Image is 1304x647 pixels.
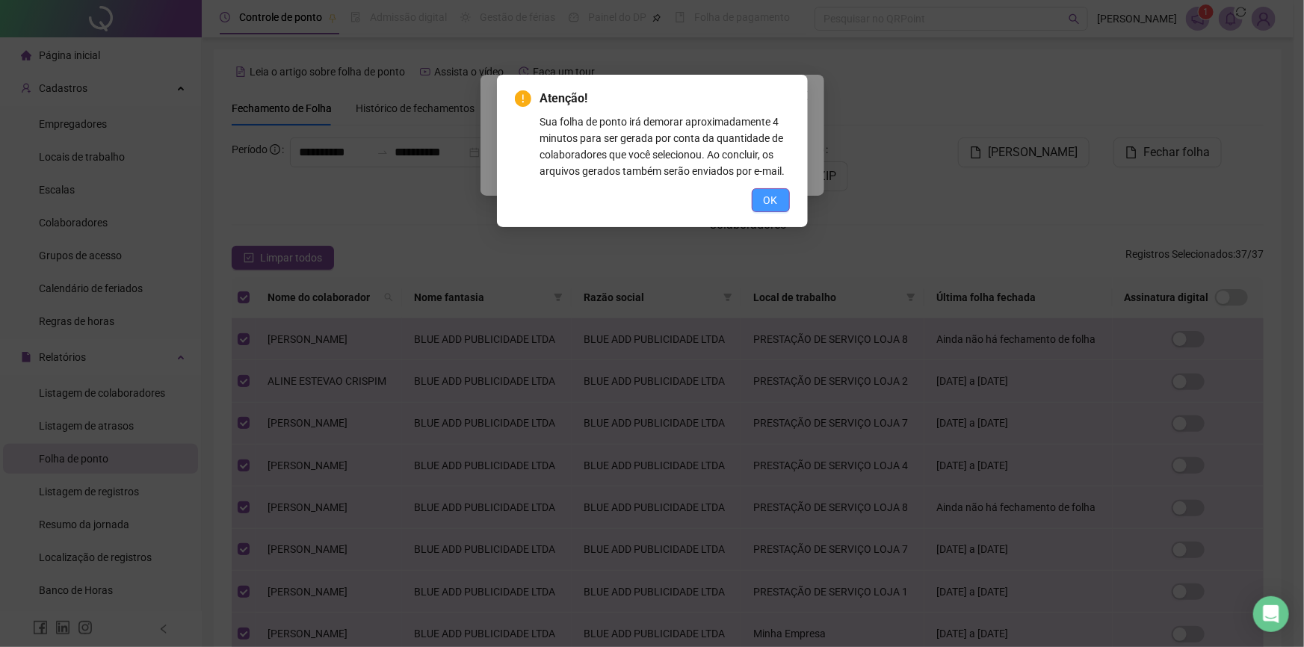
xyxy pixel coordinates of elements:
div: Open Intercom Messenger [1253,596,1289,632]
span: OK [764,192,778,208]
div: Sua folha de ponto irá demorar aproximadamente 4 minutos para ser gerada por conta da quantidade ... [540,114,790,179]
span: Atenção! [540,90,790,108]
span: exclamation-circle [515,90,531,107]
button: OK [752,188,790,212]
